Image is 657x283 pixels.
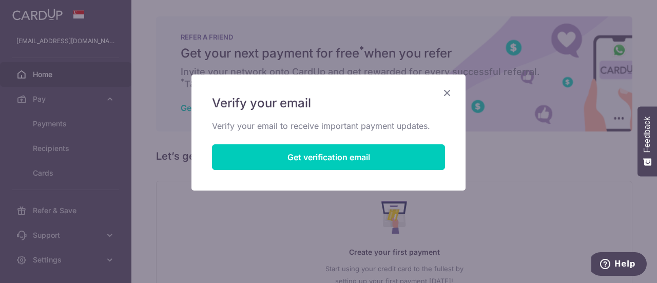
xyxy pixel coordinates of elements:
iframe: Opens a widget where you can find more information [591,252,647,278]
p: Verify your email to receive important payment updates. [212,120,445,132]
span: Feedback [643,117,652,153]
button: Get verification email [212,144,445,170]
button: Feedback - Show survey [637,106,657,176]
span: Verify your email [212,95,311,111]
button: Close [441,87,453,99]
